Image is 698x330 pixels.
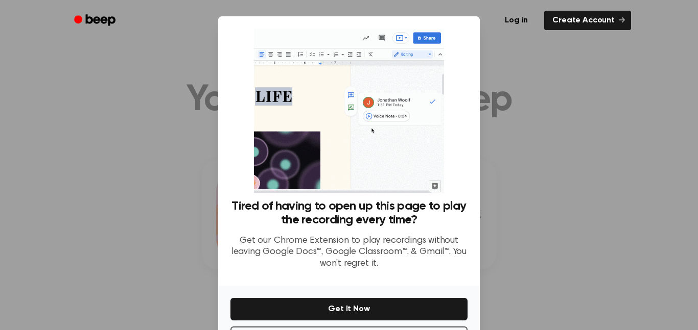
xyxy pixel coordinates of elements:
a: Beep [67,11,125,31]
img: Beep extension in action [254,29,444,193]
a: Create Account [544,11,631,30]
button: Get It Now [230,298,468,320]
p: Get our Chrome Extension to play recordings without leaving Google Docs™, Google Classroom™, & Gm... [230,235,468,270]
a: Log in [495,9,538,32]
h3: Tired of having to open up this page to play the recording every time? [230,199,468,227]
